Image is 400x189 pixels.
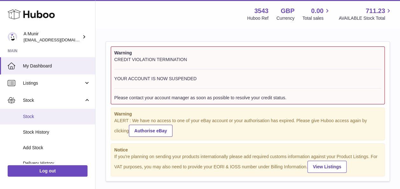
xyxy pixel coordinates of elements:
[307,161,347,173] a: View Listings
[129,125,172,137] a: Authorise eBay
[366,7,385,15] span: 711.23
[8,32,17,42] img: internalAdmin-3543@internal.huboo.com
[114,147,381,153] strong: Notice
[23,63,90,69] span: My Dashboard
[23,114,90,120] span: Stock
[114,57,381,101] div: CREDIT VIOLATION TERMINATION YOUR ACCOUNT IS NOW SUSPENDED Please contact your account manager as...
[277,15,295,21] div: Currency
[114,118,381,137] div: ALERT : We have no access to one of your eBay account or your authorisation has expired. Please g...
[311,7,324,15] span: 0.00
[339,15,392,21] span: AVAILABLE Stock Total
[23,129,90,135] span: Stock History
[302,7,331,21] a: 0.00 Total sales
[8,165,88,177] a: Log out
[339,7,392,21] a: 711.23 AVAILABLE Stock Total
[247,15,269,21] div: Huboo Ref
[254,7,269,15] strong: 3543
[24,37,94,42] span: [EMAIL_ADDRESS][DOMAIN_NAME]
[281,7,294,15] strong: GBP
[23,145,90,151] span: Add Stock
[24,31,81,43] div: A Munir
[114,154,381,173] div: If you're planning on sending your products internationally please add required customs informati...
[114,50,381,56] strong: Warning
[114,111,381,117] strong: Warning
[302,15,331,21] span: Total sales
[23,80,84,86] span: Listings
[23,160,90,166] span: Delivery History
[23,97,84,103] span: Stock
